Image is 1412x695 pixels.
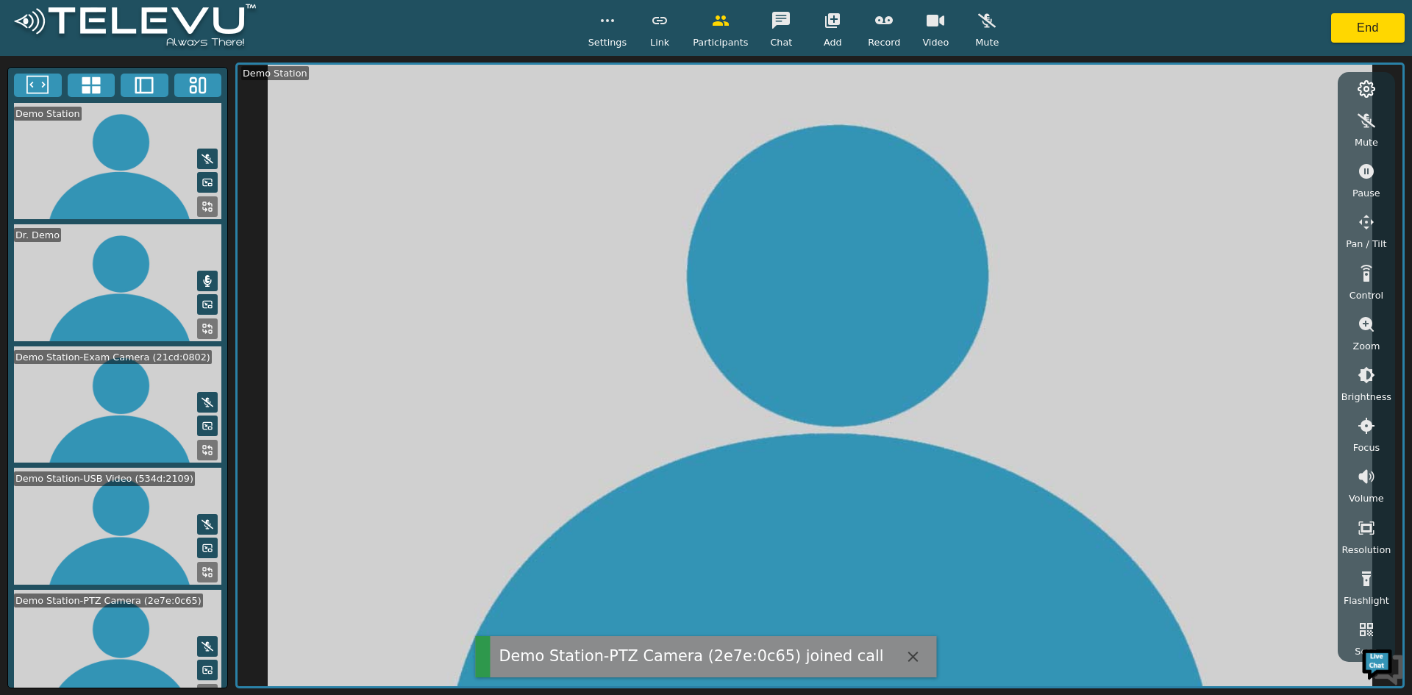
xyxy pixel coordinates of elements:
button: Two Window Medium [121,74,168,97]
textarea: Type your message and hit 'Enter' [7,402,280,453]
button: Mute [197,636,218,657]
div: Minimize live chat window [241,7,277,43]
button: Three Window Medium [174,74,222,97]
button: End [1331,13,1405,43]
span: Link [650,35,669,49]
button: Replace Feed [197,196,218,217]
span: Record [868,35,900,49]
button: Replace Feed [197,440,218,460]
button: Replace Feed [197,318,218,339]
span: Zoom [1352,339,1380,353]
button: Fullscreen [14,74,62,97]
span: Scan [1355,644,1377,658]
span: Focus [1353,441,1380,455]
button: Picture in Picture [197,172,218,193]
div: Demo Station-PTZ Camera (2e7e:0c65) joined call [499,645,884,668]
img: Chat Widget [1361,644,1405,688]
div: Demo Station-USB Video (534d:2109) [14,471,195,485]
span: Volume [1349,491,1384,505]
button: Picture in Picture [197,294,218,315]
span: Flashlight [1344,594,1389,607]
span: Control [1349,288,1383,302]
span: Mute [975,35,999,49]
div: Demo Station [241,66,309,80]
div: Dr. Demo [14,228,61,242]
button: Replace Feed [197,562,218,582]
div: Chat with us now [76,77,247,96]
button: Picture in Picture [197,660,218,680]
span: Pause [1352,186,1380,200]
span: We're online! [85,185,203,334]
div: Demo Station-Exam Camera (21cd:0802) [14,350,212,364]
span: Add [824,35,842,49]
span: Video [922,35,949,49]
span: Settings [588,35,627,49]
span: Resolution [1341,543,1391,557]
span: Mute [1355,135,1378,149]
span: Participants [693,35,748,49]
button: Picture in Picture [197,538,218,558]
span: Brightness [1341,390,1391,404]
button: Mute [197,149,218,169]
button: Mute [197,514,218,535]
div: Demo Station [14,107,82,121]
span: Chat [770,35,792,49]
button: Mute [197,271,218,291]
button: 4x4 [68,74,115,97]
img: d_736959983_company_1615157101543_736959983 [25,68,62,105]
button: Mute [197,392,218,413]
button: Picture in Picture [197,416,218,436]
div: Demo Station-PTZ Camera (2e7e:0c65) [14,594,203,607]
span: Pan / Tilt [1346,237,1386,251]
